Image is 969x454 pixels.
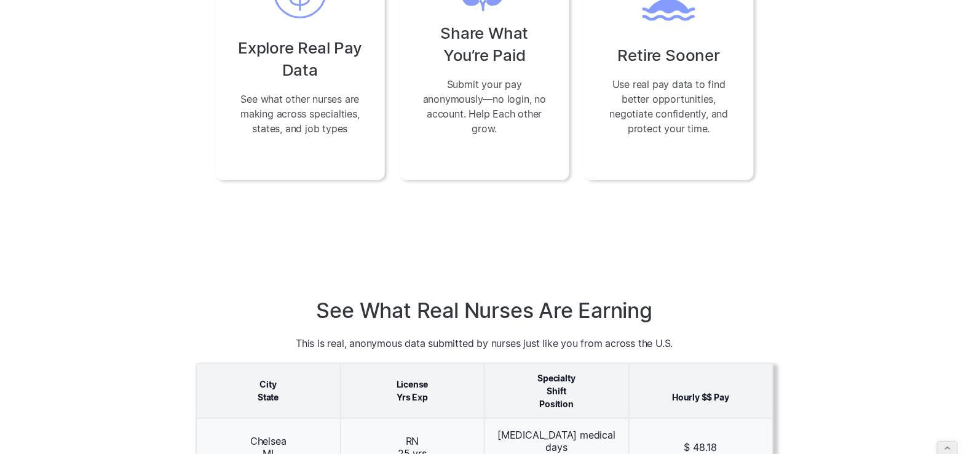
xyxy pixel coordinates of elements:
h3: Share What You’re Paid [419,22,550,67]
div: Hourly $$ Pay [629,364,773,418]
p: Submit your pay anonymously—no login, no account. Help Each other grow. [419,77,550,136]
p: This is real, anonymous data submitted by nurses just like you from across the U.S. [196,336,773,351]
h3: Retire Sooner [604,44,734,66]
div: Specialty Shift Position [484,364,629,418]
p: See what other nurses are making across specialties, states, and job types [235,92,365,136]
p: Use real pay data to find better opportunities, negotiate confidently, and protect your time. [604,77,734,136]
div: City State [196,364,341,418]
h2: See What Real Nurses Are Earning [196,298,773,324]
div: License Yrs Exp [341,364,485,418]
h3: Explore Real Pay Data [235,37,365,82]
